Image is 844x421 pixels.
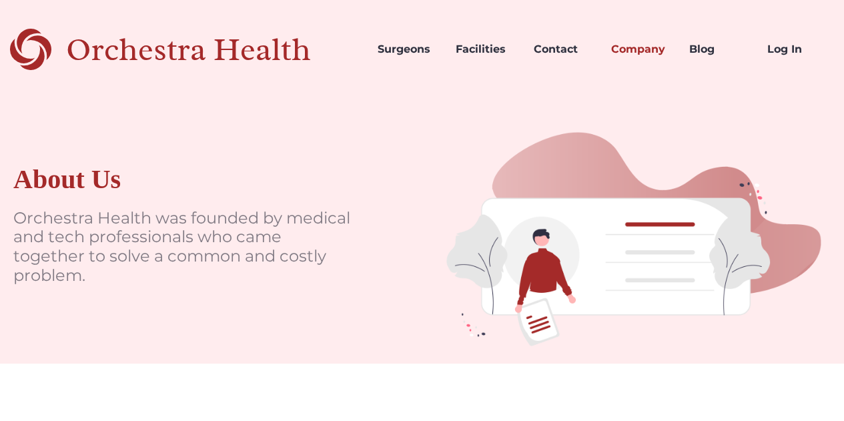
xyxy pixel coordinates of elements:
[445,27,523,72] a: Facilities
[13,209,356,286] p: Orchestra Health was founded by medical and tech professionals who came together to solve a commo...
[13,163,121,195] div: About Us
[679,27,757,72] a: Blog
[757,27,835,72] a: Log In
[523,27,601,72] a: Contact
[10,27,358,72] a: home
[367,27,445,72] a: Surgeons
[422,99,844,364] img: doctors
[66,36,358,63] div: Orchestra Health
[600,27,679,72] a: Company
